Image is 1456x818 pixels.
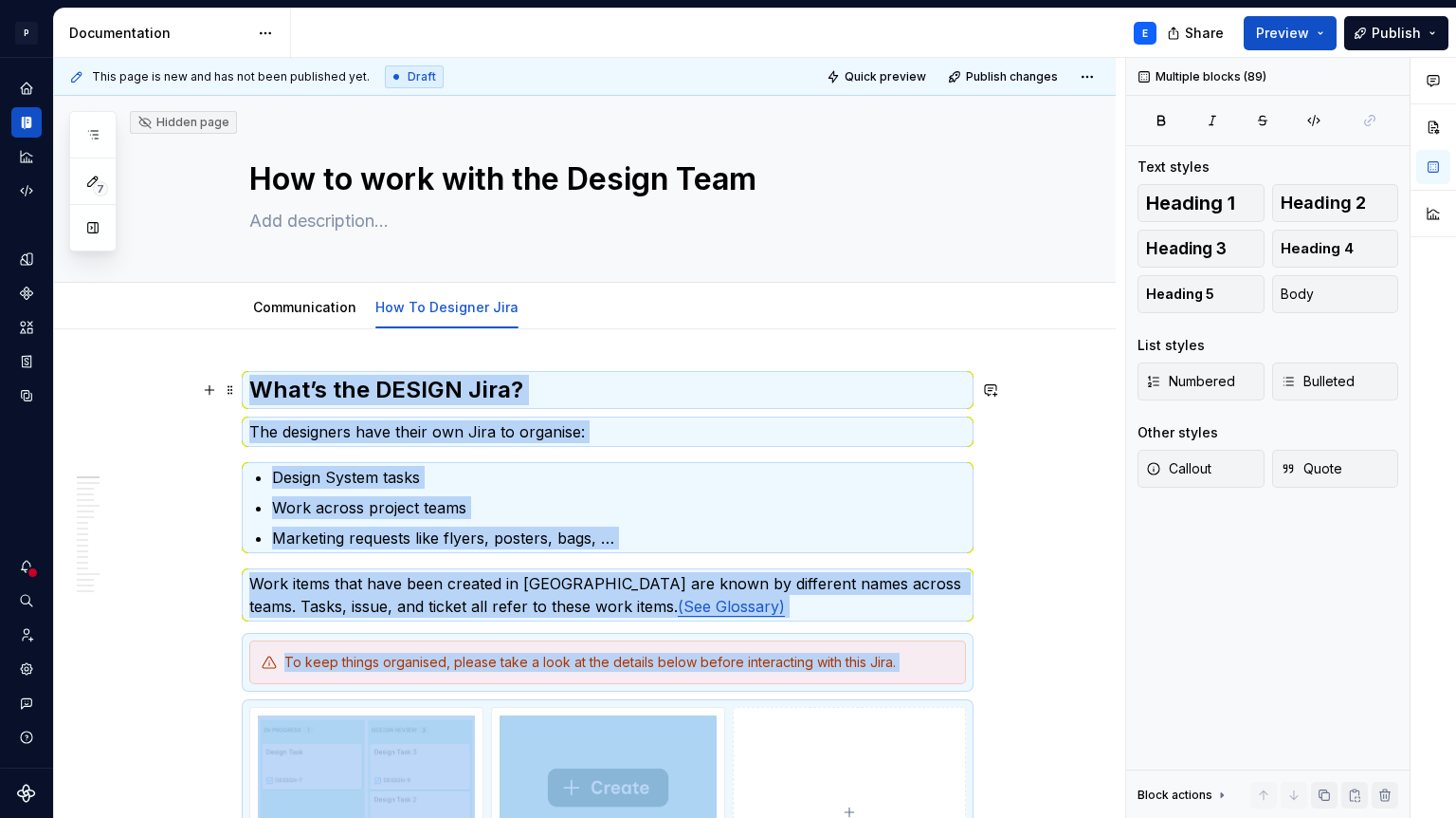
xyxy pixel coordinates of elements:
[272,496,966,519] p: Work across project teams
[1272,275,1399,313] button: Body
[137,115,229,130] div: Hidden page
[253,299,356,315] a: Communication
[1185,24,1224,43] span: Share
[272,466,966,489] p: Design System tasks
[1137,336,1205,355] div: List styles
[15,22,38,45] div: P
[11,346,42,377] a: Storybook stories
[1137,184,1265,222] button: Heading 1
[1146,459,1211,478] span: Callout
[678,597,785,616] a: (See Glossary)
[93,181,108,196] span: 7
[284,653,954,672] div: To keep things organised, please take a look at the details below before interacting with this Jira.
[1146,285,1214,304] span: Heading 5
[1372,24,1421,43] span: Publish
[1137,363,1265,400] button: Numbered
[1146,239,1227,258] span: Heading 3
[17,784,36,803] svg: Supernova Logo
[11,141,42,172] a: Analytics
[1272,450,1399,488] button: Quote
[1137,230,1265,268] button: Heading 3
[1137,450,1265,488] button: Callout
[69,24,248,43] div: Documentation
[845,69,926,84] span: Quick preview
[1137,423,1218,442] div: Other styles
[1281,285,1314,304] span: Body
[1146,372,1235,391] span: Numbered
[1244,16,1337,50] button: Preview
[1281,194,1366,213] span: Heading 2
[11,620,42,650] a: Invite team
[1137,788,1212,803] div: Block actions
[1157,16,1236,50] button: Share
[246,287,364,326] div: Communication
[1256,24,1309,43] span: Preview
[1272,230,1399,268] button: Heading 4
[1281,459,1342,478] span: Quote
[11,551,42,582] button: Notifications
[1137,158,1210,177] div: Text styles
[375,299,519,315] a: How To Designer Jira
[4,12,49,53] button: P
[249,572,966,618] p: Work items that have been created in [GEOGRAPHIC_DATA] are known by different names across teams....
[92,69,370,84] span: This page is new and has not been published yet.
[1281,239,1354,258] span: Heading 4
[1281,372,1355,391] span: Bulleted
[249,420,966,443] p: The designers have their own Jira to organise:
[1137,275,1265,313] button: Heading 5
[821,64,935,90] button: Quick preview
[11,654,42,684] a: Settings
[11,312,42,343] a: Assets
[11,107,42,138] a: Documentation
[11,176,42,206] a: Code automation
[11,688,42,718] button: Contact support
[1142,26,1148,41] div: E
[11,278,42,308] a: Components
[368,287,526,326] div: How To Designer Jira
[11,73,42,103] a: Home
[1146,194,1235,213] span: Heading 1
[408,69,436,84] span: Draft
[11,586,42,616] button: Search ⌘K
[942,64,1066,90] button: Publish changes
[11,381,42,411] a: Data sources
[966,69,1058,84] span: Publish changes
[1272,184,1399,222] button: Heading 2
[1137,782,1229,809] div: Block actions
[1344,16,1448,50] button: Publish
[1272,363,1399,400] button: Bulleted
[249,375,966,405] h2: What’s the DESIGN Jira?
[11,244,42,274] a: Design tokens
[246,157,962,202] textarea: How to work with the Design Team
[272,527,966,549] p: Marketing requests like flyers, posters, bags, …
